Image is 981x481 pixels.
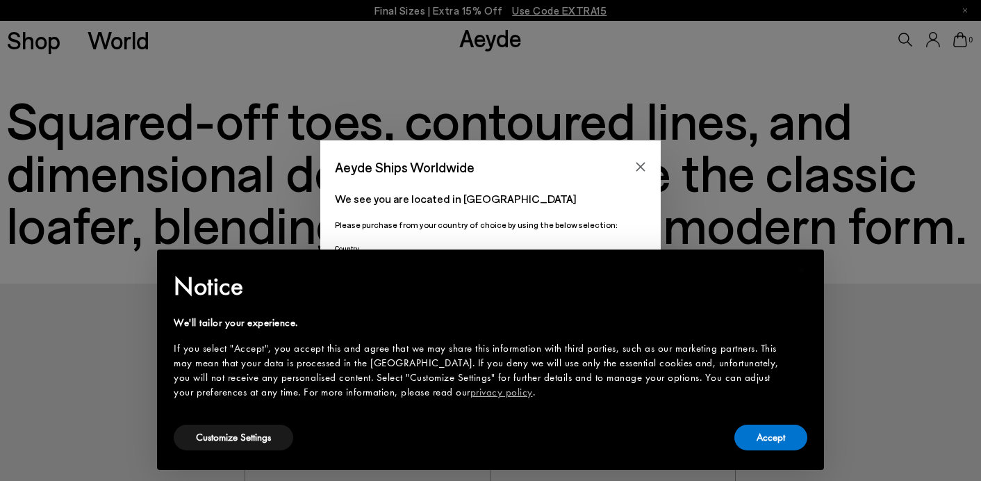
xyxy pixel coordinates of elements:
span: × [798,259,807,281]
button: Accept [734,425,807,450]
div: We'll tailor your experience. [174,316,785,330]
p: We see you are located in [GEOGRAPHIC_DATA] [335,190,646,207]
a: privacy policy [470,385,533,399]
h2: Notice [174,268,785,304]
button: Close this notice [785,254,818,287]
p: Please purchase from your country of choice by using the below selection: [335,218,646,231]
button: Close [630,156,651,177]
button: Customize Settings [174,425,293,450]
div: If you select "Accept", you accept this and agree that we may share this information with third p... [174,341,785,400]
span: Aeyde Ships Worldwide [335,155,475,179]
